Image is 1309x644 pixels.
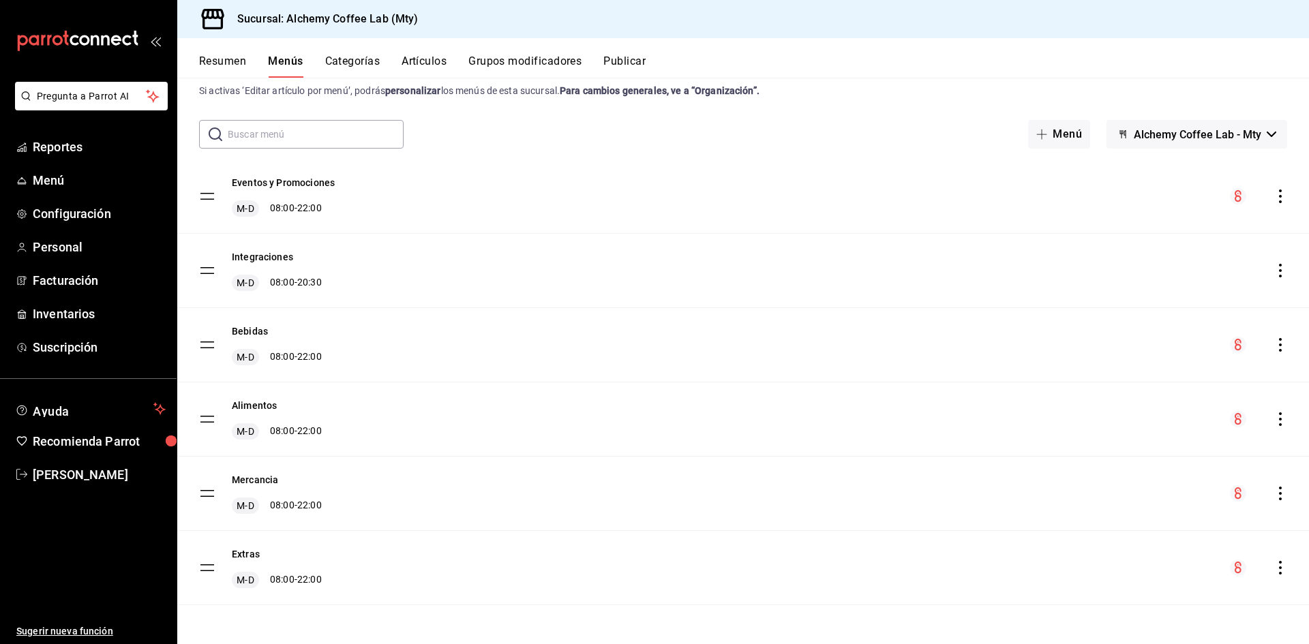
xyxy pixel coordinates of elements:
[385,85,441,96] strong: personalizar
[33,305,166,323] span: Inventarios
[232,399,277,412] button: Alimentos
[1274,412,1287,426] button: actions
[468,55,582,78] button: Grupos modificadores
[232,572,322,588] div: 08:00 - 22:00
[232,200,335,217] div: 08:00 - 22:00
[234,202,256,215] span: M-D
[33,271,166,290] span: Facturación
[1274,189,1287,203] button: actions
[199,262,215,279] button: drag
[199,559,215,576] button: drag
[232,275,322,291] div: 08:00 - 20:30
[228,121,404,148] input: Buscar menú
[199,485,215,502] button: drag
[268,55,303,78] button: Menús
[150,35,161,46] button: open_drawer_menu
[234,350,256,364] span: M-D
[1274,487,1287,500] button: actions
[33,401,148,417] span: Ayuda
[199,337,215,353] button: drag
[234,499,256,512] span: M-D
[33,238,166,256] span: Personal
[232,473,278,487] button: Mercancia
[232,497,322,514] div: 08:00 - 22:00
[232,547,260,561] button: Extras
[33,171,166,189] span: Menú
[234,276,256,290] span: M-D
[37,89,147,104] span: Pregunta a Parrot AI
[33,138,166,156] span: Reportes
[234,425,256,438] span: M-D
[232,250,293,264] button: Integraciones
[603,55,646,78] button: Publicar
[15,82,168,110] button: Pregunta a Parrot AI
[16,624,166,639] span: Sugerir nueva función
[226,11,418,27] h3: Sucursal: Alchemy Coffee Lab (Mty)
[33,204,166,223] span: Configuración
[1274,264,1287,277] button: actions
[199,411,215,427] button: drag
[199,55,246,78] button: Resumen
[232,324,268,338] button: Bebidas
[1274,338,1287,352] button: actions
[234,573,256,587] span: M-D
[232,423,322,440] div: 08:00 - 22:00
[199,55,1309,78] div: navigation tabs
[199,188,215,204] button: drag
[33,465,166,484] span: [PERSON_NAME]
[232,176,335,189] button: Eventos y Promociones
[199,84,1287,98] div: Si activas ‘Editar artículo por menú’, podrás los menús de esta sucursal.
[1107,120,1287,149] button: Alchemy Coffee Lab - Mty
[33,338,166,356] span: Suscripción
[402,55,447,78] button: Artículos
[560,85,759,96] strong: Para cambios generales, ve a “Organización”.
[232,349,322,365] div: 08:00 - 22:00
[10,99,168,113] a: Pregunta a Parrot AI
[1134,128,1261,141] span: Alchemy Coffee Lab - Mty
[1028,120,1090,149] button: Menú
[325,55,380,78] button: Categorías
[33,432,166,450] span: Recomienda Parrot
[177,159,1309,605] table: menu-maker-table
[1274,561,1287,574] button: actions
